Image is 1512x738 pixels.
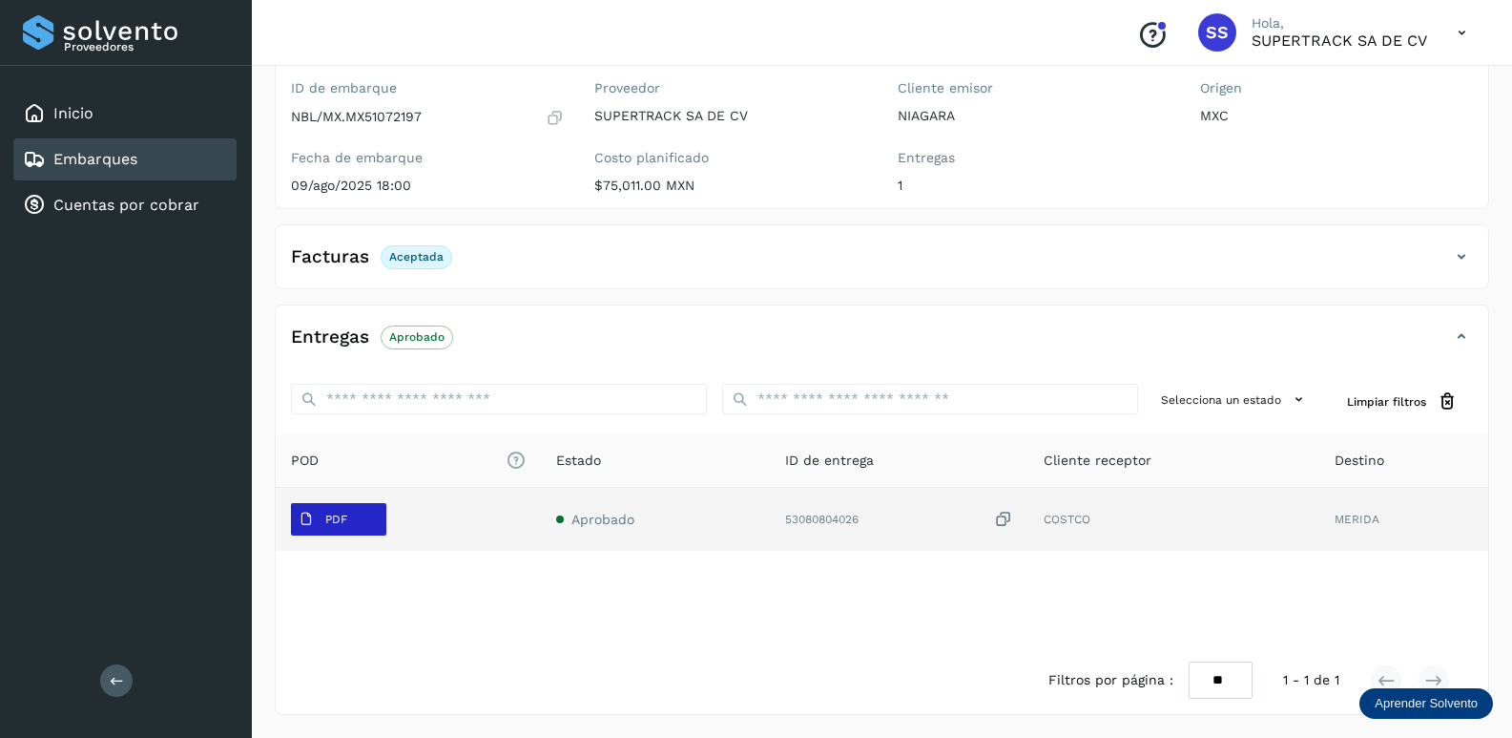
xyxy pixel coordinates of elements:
[898,150,1170,166] label: Entregas
[594,150,867,166] label: Costo planificado
[1048,670,1173,690] span: Filtros por página :
[1359,688,1493,719] div: Aprender Solvento
[556,451,601,471] span: Estado
[1332,384,1473,419] button: Limpiar filtros
[13,138,237,180] div: Embarques
[291,503,386,536] button: PDF
[571,512,634,527] span: Aprobado
[594,108,867,124] p: SUPERTRACK SA DE CV
[594,178,867,194] p: $75,011.00 MXN
[1375,696,1478,711] p: Aprender Solvento
[1200,80,1473,96] label: Origen
[1252,32,1427,50] p: SUPERTRACK SA DE CV
[594,80,867,96] label: Proveedor
[53,150,137,168] a: Embarques
[53,196,199,214] a: Cuentas por cobrar
[389,330,445,344] p: Aprobado
[13,93,237,135] div: Inicio
[325,513,347,526] p: PDF
[1200,108,1473,124] p: MXC
[291,150,564,166] label: Fecha de embarque
[1283,670,1339,690] span: 1 - 1 de 1
[291,109,422,125] p: NBL/MX.MX51072197
[291,178,564,194] p: 09/ago/2025 18:00
[291,246,369,268] h4: Facturas
[785,451,874,471] span: ID de entrega
[64,40,229,53] p: Proveedores
[898,108,1170,124] p: NIAGARA
[1153,384,1316,415] button: Selecciona un estado
[1319,488,1488,551] td: MERIDA
[1252,15,1427,32] p: Hola,
[291,451,526,471] span: POD
[898,80,1170,96] label: Cliente emisor
[1028,488,1319,551] td: COSTCO
[53,104,93,122] a: Inicio
[276,321,1488,369] div: EntregasAprobado
[13,184,237,226] div: Cuentas por cobrar
[785,510,1013,530] div: 53080804026
[276,241,1488,288] div: FacturasAceptada
[1335,451,1384,471] span: Destino
[291,327,369,348] h4: Entregas
[389,250,444,264] p: Aceptada
[291,80,564,96] label: ID de embarque
[1347,393,1426,411] span: Limpiar filtros
[898,178,1170,194] p: 1
[1044,451,1151,471] span: Cliente receptor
